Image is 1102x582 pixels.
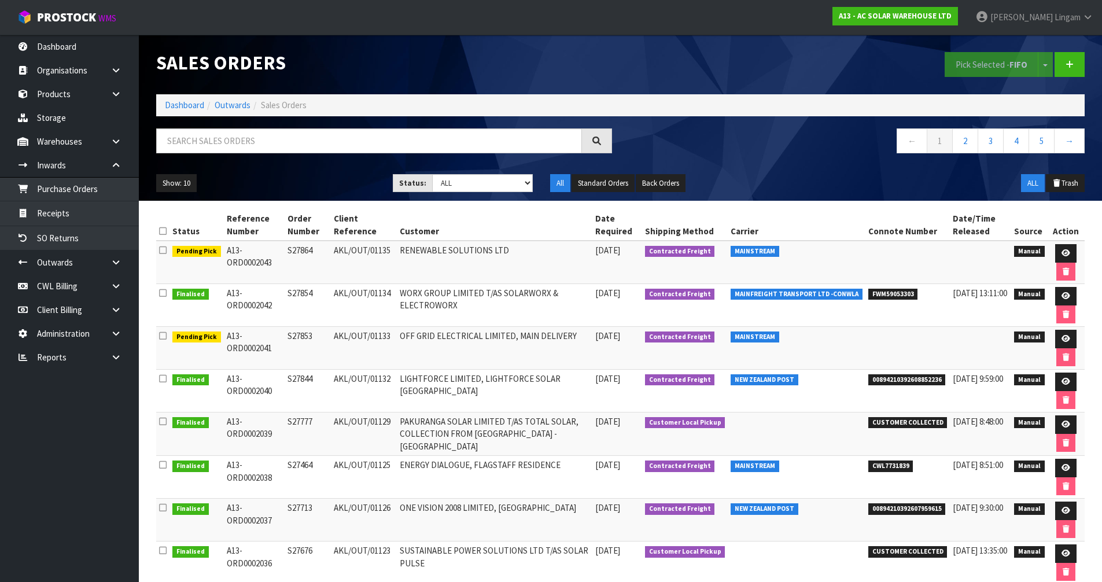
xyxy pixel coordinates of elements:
span: Manual [1014,246,1045,257]
a: 2 [952,128,978,153]
span: Lingam [1055,12,1081,23]
span: Contracted Freight [645,289,715,300]
th: Carrier [728,209,865,241]
th: Client Reference [331,209,397,241]
a: 5 [1029,128,1055,153]
td: S27864 [285,241,330,284]
span: Customer Local Pickup [645,546,725,558]
td: S27854 [285,284,330,327]
span: Manual [1014,289,1045,300]
strong: FIFO [1009,59,1027,70]
span: [DATE] 9:59:00 [953,373,1003,384]
span: [DATE] [595,288,620,299]
a: → [1054,128,1085,153]
span: [DATE] [595,502,620,513]
span: Pending Pick [172,331,221,343]
button: ALL [1021,174,1045,193]
span: NEW ZEALAND POST [731,503,798,515]
button: All [550,174,570,193]
span: Sales Orders [261,100,307,110]
span: [PERSON_NAME] [990,12,1053,23]
td: OFF GRID ELECTRICAL LIMITED, MAIN DELIVERY [397,327,592,370]
span: Finalised [172,546,209,558]
span: [DATE] [595,373,620,384]
span: NEW ZEALAND POST [731,374,798,386]
button: Pick Selected -FIFO [945,52,1038,77]
a: 4 [1003,128,1029,153]
strong: A13 - AC SOLAR WAREHOUSE LTD [839,11,952,21]
td: AKL/OUT/01134 [331,284,397,327]
td: AKL/OUT/01132 [331,370,397,412]
span: Contracted Freight [645,374,715,386]
span: Finalised [172,417,209,429]
span: Pending Pick [172,246,221,257]
span: [DATE] [595,545,620,556]
span: Contracted Freight [645,246,715,257]
span: MAINSTREAM [731,461,779,472]
td: AKL/OUT/01129 [331,412,397,456]
span: [DATE] 8:51:00 [953,459,1003,470]
span: [DATE] [595,459,620,470]
td: A13-ORD0002042 [224,284,285,327]
td: A13-ORD0002038 [224,456,285,499]
td: A13-ORD0002037 [224,499,285,542]
span: MAINFREIGHT TRANSPORT LTD -CONWLA [731,289,863,300]
span: 00894210392608852236 [868,374,946,386]
th: Reference Number [224,209,285,241]
span: CWL7731839 [868,461,913,472]
td: WORX GROUP LIMITED T/AS SOLARWORX & ELECTROWORX [397,284,592,327]
th: Order Number [285,209,330,241]
th: Date/Time Released [950,209,1011,241]
span: CUSTOMER COLLECTED [868,417,948,429]
span: Finalised [172,461,209,472]
strong: Status: [399,178,426,188]
nav: Page navigation [629,128,1085,157]
td: S27844 [285,370,330,412]
img: cube-alt.png [17,10,32,24]
a: Dashboard [165,100,204,110]
span: MAINSTREAM [731,246,779,257]
td: AKL/OUT/01125 [331,456,397,499]
span: Manual [1014,546,1045,558]
span: [DATE] [595,245,620,256]
span: Manual [1014,374,1045,386]
span: [DATE] 9:30:00 [953,502,1003,513]
span: [DATE] 13:11:00 [953,288,1007,299]
span: FWM59053303 [868,289,918,300]
small: WMS [98,13,116,24]
td: LIGHTFORCE LIMITED, LIGHTFORCE SOLAR [GEOGRAPHIC_DATA] [397,370,592,412]
span: Finalised [172,289,209,300]
td: A13-ORD0002043 [224,241,285,284]
span: Customer Local Pickup [645,417,725,429]
th: Action [1048,209,1085,241]
button: Show: 10 [156,174,197,193]
td: S27777 [285,412,330,456]
a: 1 [927,128,953,153]
span: Contracted Freight [645,331,715,343]
span: MAINSTREAM [731,331,779,343]
a: 3 [978,128,1004,153]
th: Customer [397,209,592,241]
td: PAKURANGA SOLAR LIMITED T/AS TOTAL SOLAR, COLLECTION FROM [GEOGRAPHIC_DATA] - [GEOGRAPHIC_DATA] [397,412,592,456]
td: ONE VISION 2008 LIMITED, [GEOGRAPHIC_DATA] [397,499,592,542]
span: Contracted Freight [645,461,715,472]
th: Date Required [592,209,642,241]
a: A13 - AC SOLAR WAREHOUSE LTD [832,7,958,25]
td: AKL/OUT/01133 [331,327,397,370]
td: RENEWABLE SOLUTIONS LTD [397,241,592,284]
td: AKL/OUT/01135 [331,241,397,284]
td: AKL/OUT/01126 [331,499,397,542]
span: 00894210392607959615 [868,503,946,515]
span: ProStock [37,10,96,25]
span: Manual [1014,503,1045,515]
span: [DATE] [595,330,620,341]
button: Trash [1046,174,1085,193]
button: Back Orders [636,174,685,193]
span: [DATE] [595,416,620,427]
a: Outwards [215,100,250,110]
span: Finalised [172,503,209,515]
td: S27713 [285,499,330,542]
span: [DATE] 8:48:00 [953,416,1003,427]
a: ← [897,128,927,153]
span: CUSTOMER COLLECTED [868,546,948,558]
